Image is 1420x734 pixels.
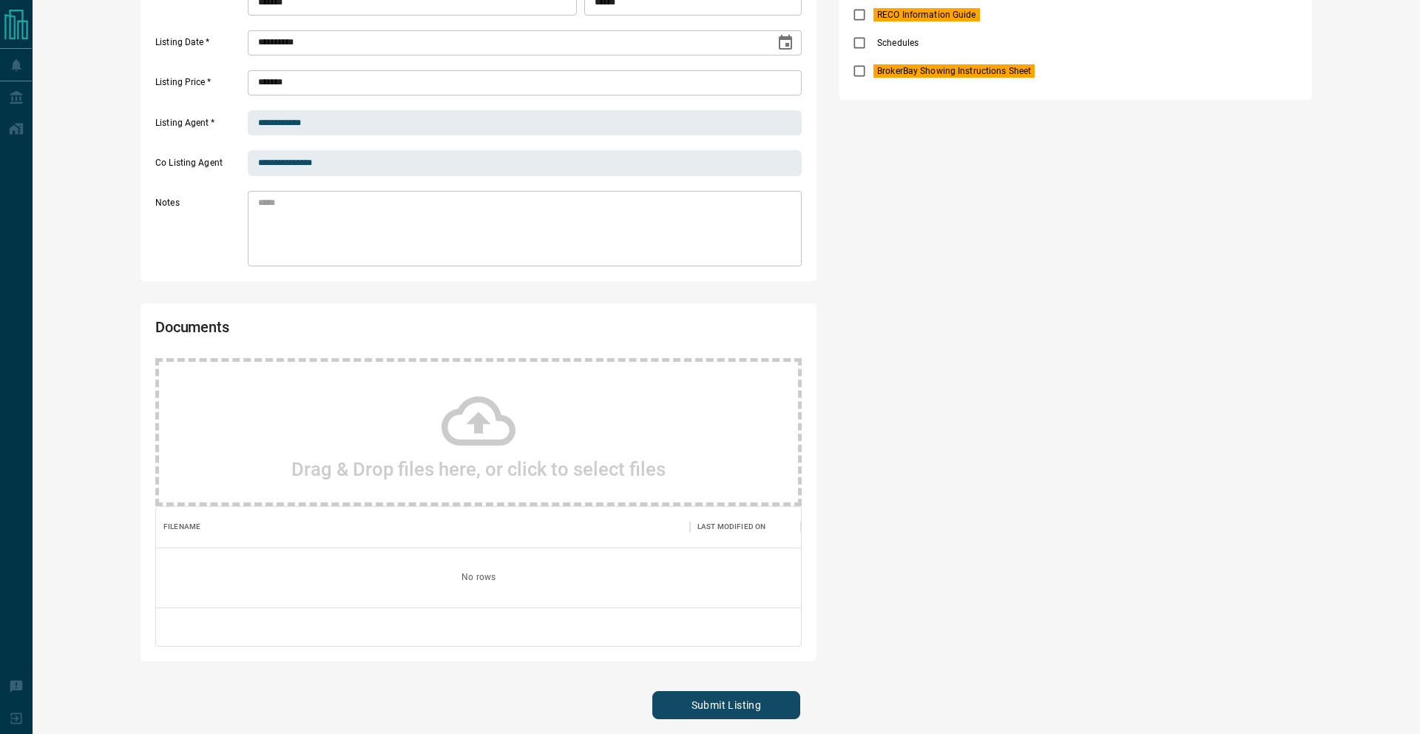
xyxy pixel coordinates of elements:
[652,691,800,719] button: Submit Listing
[155,76,244,95] label: Listing Price
[156,506,690,548] div: Filename
[291,458,666,480] h2: Drag & Drop files here, or click to select files
[155,36,244,55] label: Listing Date
[155,358,802,506] div: Drag & Drop files here, or click to select files
[155,157,244,176] label: Co Listing Agent
[873,8,979,21] span: RECO Information Guide
[155,117,244,136] label: Listing Agent
[873,36,922,50] span: Schedules
[771,28,800,58] button: Choose date, selected date is Sep 12, 2025
[155,197,244,266] label: Notes
[873,64,1035,78] span: BrokerBay Showing Instructions Sheet
[155,318,543,343] h2: Documents
[163,506,200,548] div: Filename
[697,506,765,548] div: Last Modified On
[690,506,801,548] div: Last Modified On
